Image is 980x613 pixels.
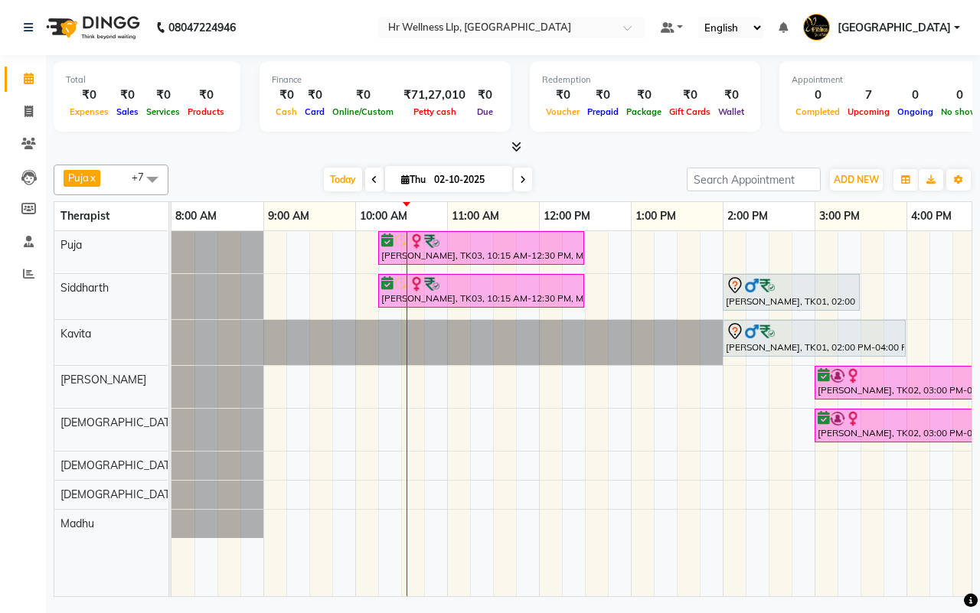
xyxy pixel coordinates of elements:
[665,86,714,104] div: ₹0
[815,205,864,227] a: 3:00 PM
[410,106,460,117] span: Petty cash
[830,169,883,191] button: ADD NEW
[301,106,328,117] span: Card
[792,106,844,117] span: Completed
[89,171,96,184] a: x
[714,86,748,104] div: ₹0
[622,106,665,117] span: Package
[113,86,142,104] div: ₹0
[724,205,772,227] a: 2:00 PM
[542,86,583,104] div: ₹0
[264,205,313,227] a: 9:00 AM
[60,416,218,429] span: [DEMOGRAPHIC_DATA] waitlist
[803,14,830,41] img: Koregaon Park
[272,86,301,104] div: ₹0
[328,106,397,117] span: Online/Custom
[834,174,879,185] span: ADD NEW
[583,86,622,104] div: ₹0
[893,86,937,104] div: 0
[272,106,301,117] span: Cash
[792,86,844,104] div: 0
[66,73,228,86] div: Total
[687,168,821,191] input: Search Appointment
[324,168,362,191] span: Today
[893,106,937,117] span: Ongoing
[380,276,583,305] div: [PERSON_NAME], TK03, 10:15 AM-12:30 PM, Massage 90 Min
[397,174,430,185] span: Thu
[132,171,155,183] span: +7
[60,373,146,386] span: [PERSON_NAME]
[142,86,184,104] div: ₹0
[542,106,583,117] span: Voucher
[622,86,665,104] div: ₹0
[184,86,228,104] div: ₹0
[724,322,904,354] div: [PERSON_NAME], TK01, 02:00 PM-04:00 PM, Massage 90 Min
[448,205,503,227] a: 11:00 AM
[171,205,220,227] a: 8:00 AM
[838,20,951,36] span: [GEOGRAPHIC_DATA]
[168,6,236,49] b: 08047224946
[60,487,227,501] span: [DEMOGRAPHIC_DATA] waitlist 1
[542,73,748,86] div: Redemption
[583,106,622,117] span: Prepaid
[380,233,583,262] div: [PERSON_NAME], TK03, 10:15 AM-12:30 PM, Massage 90 Min
[60,281,109,295] span: Siddharth
[844,86,893,104] div: 7
[68,171,89,184] span: Puja
[356,205,411,227] a: 10:00 AM
[907,205,955,227] a: 4:00 PM
[472,86,498,104] div: ₹0
[724,276,858,308] div: [PERSON_NAME], TK01, 02:00 PM-03:30 PM, Massage 60 Min
[397,86,472,104] div: ₹71,27,010
[665,106,714,117] span: Gift Cards
[540,205,594,227] a: 12:00 PM
[60,458,218,472] span: [DEMOGRAPHIC_DATA] waitlist
[66,106,113,117] span: Expenses
[60,327,91,341] span: Kavita
[60,238,82,252] span: Puja
[272,73,498,86] div: Finance
[184,106,228,117] span: Products
[60,209,109,223] span: Therapist
[142,106,184,117] span: Services
[844,106,893,117] span: Upcoming
[714,106,748,117] span: Wallet
[301,86,328,104] div: ₹0
[473,106,497,117] span: Due
[430,168,506,191] input: 2025-10-02
[39,6,144,49] img: logo
[60,517,94,530] span: Madhu
[328,86,397,104] div: ₹0
[113,106,142,117] span: Sales
[632,205,680,227] a: 1:00 PM
[66,86,113,104] div: ₹0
